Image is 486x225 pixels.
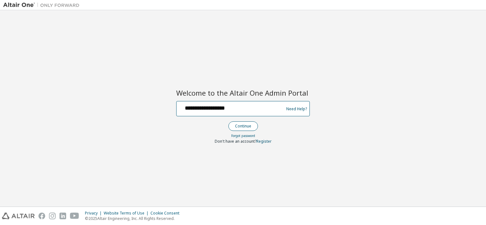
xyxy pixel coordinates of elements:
img: linkedin.svg [59,213,66,219]
button: Continue [228,121,258,131]
p: © 2025 Altair Engineering, Inc. All Rights Reserved. [85,216,183,221]
span: Don't have an account? [215,139,256,144]
div: Cookie Consent [150,211,183,216]
img: Altair One [3,2,83,8]
img: youtube.svg [70,213,79,219]
div: Privacy [85,211,104,216]
a: Forgot password [231,133,255,138]
div: Website Terms of Use [104,211,150,216]
img: facebook.svg [38,213,45,219]
img: instagram.svg [49,213,56,219]
img: altair_logo.svg [2,213,35,219]
a: Register [256,139,272,144]
h2: Welcome to the Altair One Admin Portal [176,88,310,97]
